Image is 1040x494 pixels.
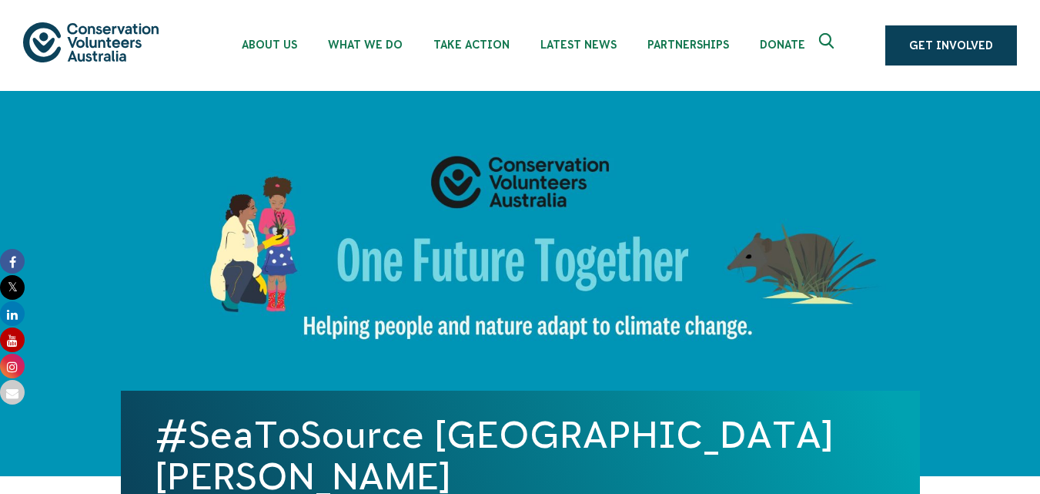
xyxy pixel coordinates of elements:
[242,39,297,51] span: About Us
[819,33,838,58] span: Expand search box
[23,22,159,62] img: logo.svg
[885,25,1017,66] a: Get Involved
[540,39,617,51] span: Latest News
[433,39,510,51] span: Take Action
[647,39,729,51] span: Partnerships
[328,39,403,51] span: What We Do
[810,27,847,64] button: Expand search box Close search box
[760,39,805,51] span: Donate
